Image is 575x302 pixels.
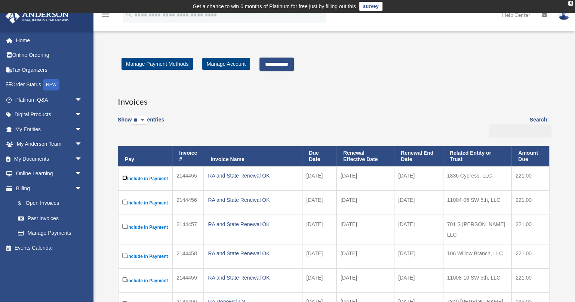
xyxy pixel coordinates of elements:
[122,277,127,282] input: Include in Payment
[5,107,93,122] a: Digital Productsarrow_drop_down
[172,268,204,293] td: 2144459
[5,62,93,77] a: Tax Organizers
[208,272,298,283] div: RA and State Renewal OK
[394,166,443,191] td: [DATE]
[132,116,147,125] select: Showentries
[5,166,93,181] a: Online Learningarrow_drop_down
[122,198,168,207] label: Include in Payment
[172,146,204,166] th: Invoice #: activate to sort column ascending
[394,268,443,293] td: [DATE]
[172,244,204,268] td: 2144458
[3,9,71,24] img: Anderson Advisors Platinum Portal
[122,224,127,229] input: Include in Payment
[5,77,93,93] a: Order StatusNEW
[101,13,110,19] a: menu
[5,122,93,137] a: My Entitiesarrow_drop_down
[204,146,302,166] th: Invoice Name: activate to sort column ascending
[172,166,204,191] td: 2144455
[75,92,90,108] span: arrow_drop_down
[302,191,336,215] td: [DATE]
[336,244,394,268] td: [DATE]
[302,268,336,293] td: [DATE]
[394,146,443,166] th: Renewal End Date: activate to sort column ascending
[10,196,86,211] a: $Open Invoices
[511,146,549,166] th: Amount Due: activate to sort column ascending
[486,115,549,138] label: Search:
[302,146,336,166] th: Due Date: activate to sort column ascending
[336,166,394,191] td: [DATE]
[568,1,573,6] div: close
[118,146,172,166] th: Pay: activate to sort column descending
[302,215,336,244] td: [DATE]
[122,222,168,232] label: Include in Payment
[394,244,443,268] td: [DATE]
[122,253,127,258] input: Include in Payment
[118,89,549,108] h3: Invoices
[511,244,549,268] td: 221.00
[5,33,93,48] a: Home
[208,170,298,181] div: RA and State Renewal OK
[122,200,127,204] input: Include in Payment
[359,2,382,11] a: survey
[193,2,356,11] div: Get a chance to win 6 months of Platinum for free just by filling out this
[75,137,90,152] span: arrow_drop_down
[5,240,93,255] a: Events Calendar
[122,252,168,261] label: Include in Payment
[75,107,90,123] span: arrow_drop_down
[336,146,394,166] th: Renewal Effective Date: activate to sort column ascending
[443,268,511,293] td: 11008-10 SW 5th, LLC
[443,146,511,166] th: Related Entity or Trust: activate to sort column ascending
[172,215,204,244] td: 2144457
[336,191,394,215] td: [DATE]
[5,137,93,152] a: My Anderson Teamarrow_drop_down
[10,226,90,241] a: Manage Payments
[101,10,110,19] i: menu
[558,9,569,20] img: User Pic
[43,79,59,90] div: NEW
[5,181,90,196] a: Billingarrow_drop_down
[75,181,90,196] span: arrow_drop_down
[5,92,93,107] a: Platinum Q&Aarrow_drop_down
[511,166,549,191] td: 221.00
[489,124,551,139] input: Search:
[208,219,298,229] div: RA and State Renewal OK
[208,248,298,259] div: RA and State Renewal OK
[5,48,93,63] a: Online Ordering
[5,151,93,166] a: My Documentsarrow_drop_down
[118,115,164,132] label: Show entries
[22,199,26,208] span: $
[75,166,90,182] span: arrow_drop_down
[10,211,90,226] a: Past Invoices
[208,195,298,205] div: RA and State Renewal OK
[122,276,168,285] label: Include in Payment
[443,166,511,191] td: 1836 Cypress, LLC
[336,215,394,244] td: [DATE]
[336,268,394,293] td: [DATE]
[302,244,336,268] td: [DATE]
[394,191,443,215] td: [DATE]
[75,122,90,137] span: arrow_drop_down
[202,58,250,70] a: Manage Account
[125,10,133,18] i: search
[511,215,549,244] td: 221.00
[75,151,90,167] span: arrow_drop_down
[511,191,549,215] td: 221.00
[122,174,168,183] label: Include in Payment
[122,175,127,180] input: Include in Payment
[394,215,443,244] td: [DATE]
[302,166,336,191] td: [DATE]
[443,215,511,244] td: 701 S [PERSON_NAME], LLC
[122,58,193,70] a: Manage Payment Methods
[172,191,204,215] td: 2144456
[443,191,511,215] td: 11004-06 SW 5th, LLC
[443,244,511,268] td: 106 Willow Branch, LLC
